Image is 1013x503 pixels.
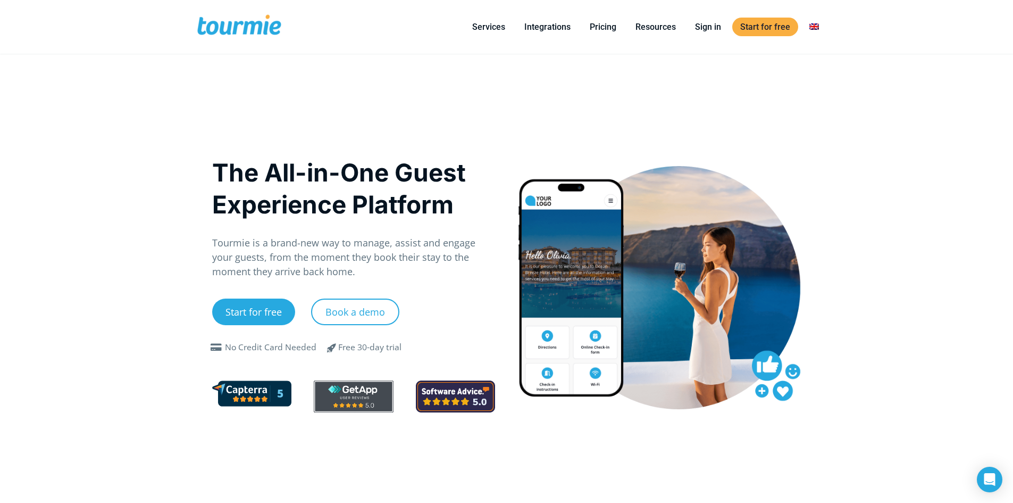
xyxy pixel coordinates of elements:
[212,156,496,220] h1: The All-in-One Guest Experience Platform
[208,343,225,352] span: 
[319,341,345,354] span: 
[516,20,579,34] a: Integrations
[225,341,316,354] div: No Credit Card Needed
[311,299,399,325] a: Book a demo
[732,18,798,36] a: Start for free
[977,467,1002,492] div: Open Intercom Messenger
[687,20,729,34] a: Sign in
[582,20,624,34] a: Pricing
[212,299,295,325] a: Start for free
[338,341,401,354] div: Free 30-day trial
[212,236,496,279] p: Tourmie is a brand-new way to manage, assist and engage your guests, from the moment they book th...
[464,20,513,34] a: Services
[627,20,684,34] a: Resources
